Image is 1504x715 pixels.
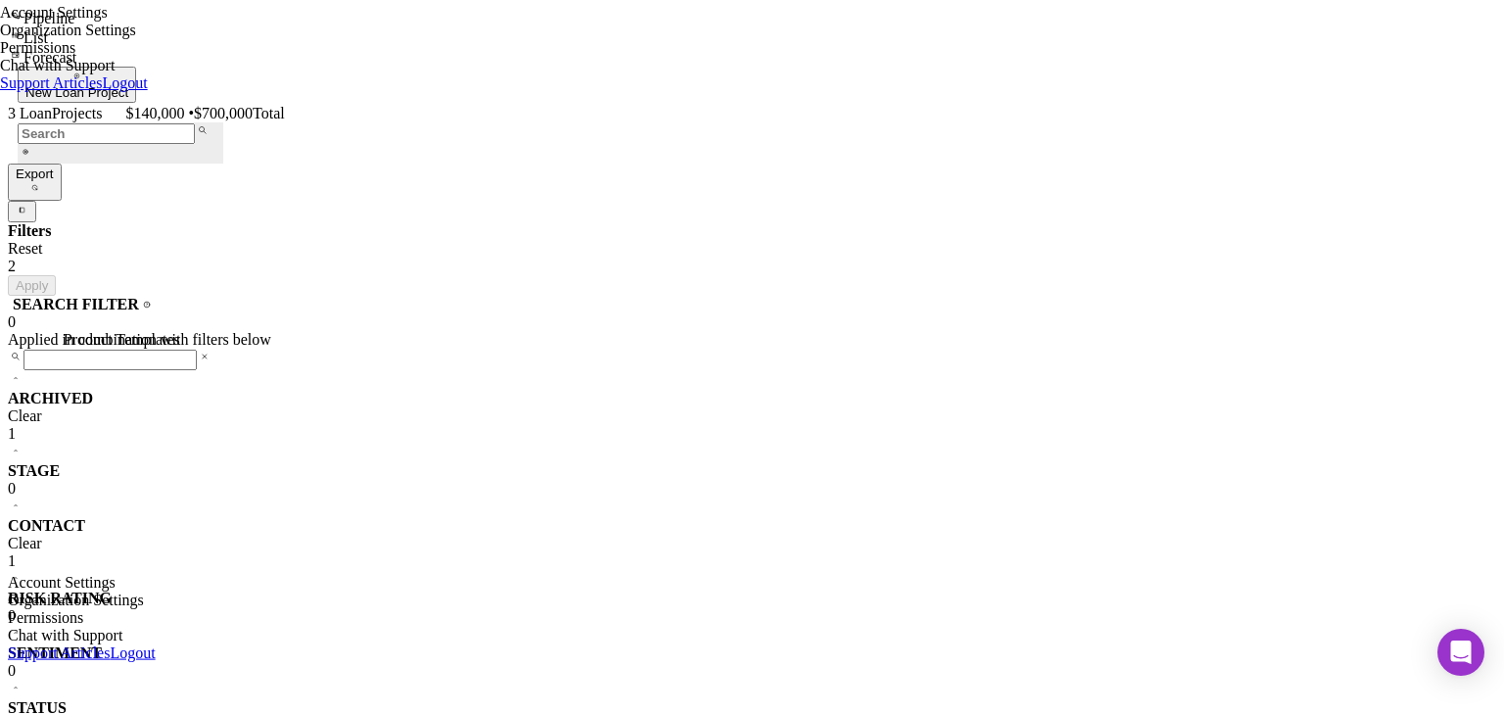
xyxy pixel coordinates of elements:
div: Apply [16,278,48,293]
div: 1 [8,425,1496,443]
div: New Loan Project [25,85,128,100]
div: Chat with Support [8,627,156,644]
div: Account Settings [8,574,156,592]
b: Filters [8,222,51,239]
div: 3 Loan Projects • $700,000 Total [8,103,1496,122]
div: 0 [8,313,1496,331]
div: 0 [8,480,1496,498]
div: 0 [8,607,1496,625]
div: 1 [8,552,1496,570]
div: Open Intercom Messenger [1437,629,1484,676]
div: Clear [8,535,1496,552]
div: Clear [8,407,1496,425]
button: Apply [8,275,56,296]
div: Organization Settings [8,592,156,609]
div: $140,000 [102,103,184,122]
div: 0 [8,662,1496,680]
div: Reset [8,240,1496,258]
a: Logout [102,74,147,91]
a: Logout [110,644,155,661]
b: ARCHIVED [8,390,93,407]
b: SEARCH FILTER [13,296,139,313]
input: Search [18,123,195,144]
div: Product Templates [64,331,180,349]
div: Export [16,167,54,181]
a: Support Articles [8,644,110,661]
b: STAGE [8,462,60,480]
div: Permissions [8,609,156,627]
div: 2 [8,258,1496,275]
button: Export [8,164,62,200]
b: CONTACT [8,517,85,535]
div: Applied in combination with filters below [8,331,1496,349]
